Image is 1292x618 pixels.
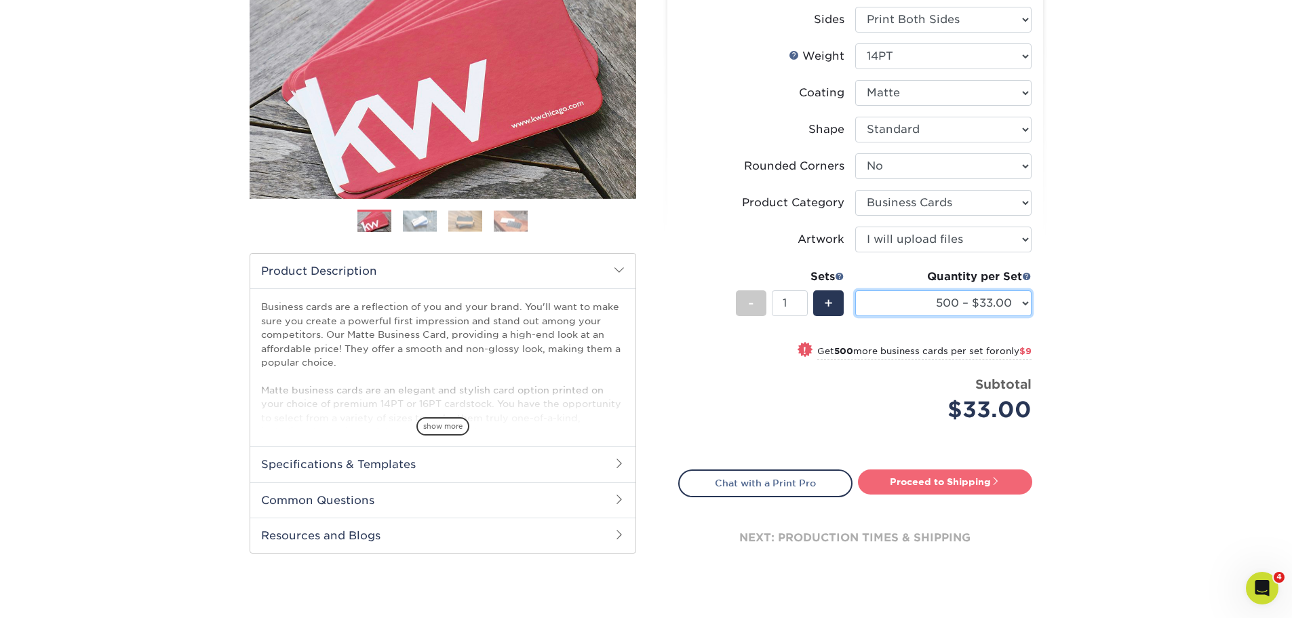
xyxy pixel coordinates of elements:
[357,205,391,239] img: Business Cards 01
[834,346,853,356] strong: 500
[736,269,844,285] div: Sets
[1000,346,1032,356] span: only
[803,343,806,358] span: !
[416,417,469,436] span: show more
[1246,572,1278,604] iframe: Intercom live chat
[808,121,844,138] div: Shape
[261,300,625,493] p: Business cards are a reflection of you and your brand. You'll want to make sure you create a powe...
[858,469,1032,494] a: Proceed to Shipping
[799,85,844,101] div: Coating
[798,231,844,248] div: Artwork
[250,518,635,553] h2: Resources and Blogs
[250,446,635,482] h2: Specifications & Templates
[678,469,853,497] a: Chat with a Print Pro
[824,293,833,313] span: +
[748,293,754,313] span: -
[448,210,482,231] img: Business Cards 03
[1274,572,1285,583] span: 4
[817,346,1032,360] small: Get more business cards per set for
[1019,346,1032,356] span: $9
[975,376,1032,391] strong: Subtotal
[403,210,437,231] img: Business Cards 02
[742,195,844,211] div: Product Category
[789,48,844,64] div: Weight
[865,393,1032,426] div: $33.00
[494,210,528,231] img: Business Cards 04
[855,269,1032,285] div: Quantity per Set
[250,254,635,288] h2: Product Description
[814,12,844,28] div: Sides
[678,497,1032,579] div: next: production times & shipping
[250,482,635,518] h2: Common Questions
[744,158,844,174] div: Rounded Corners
